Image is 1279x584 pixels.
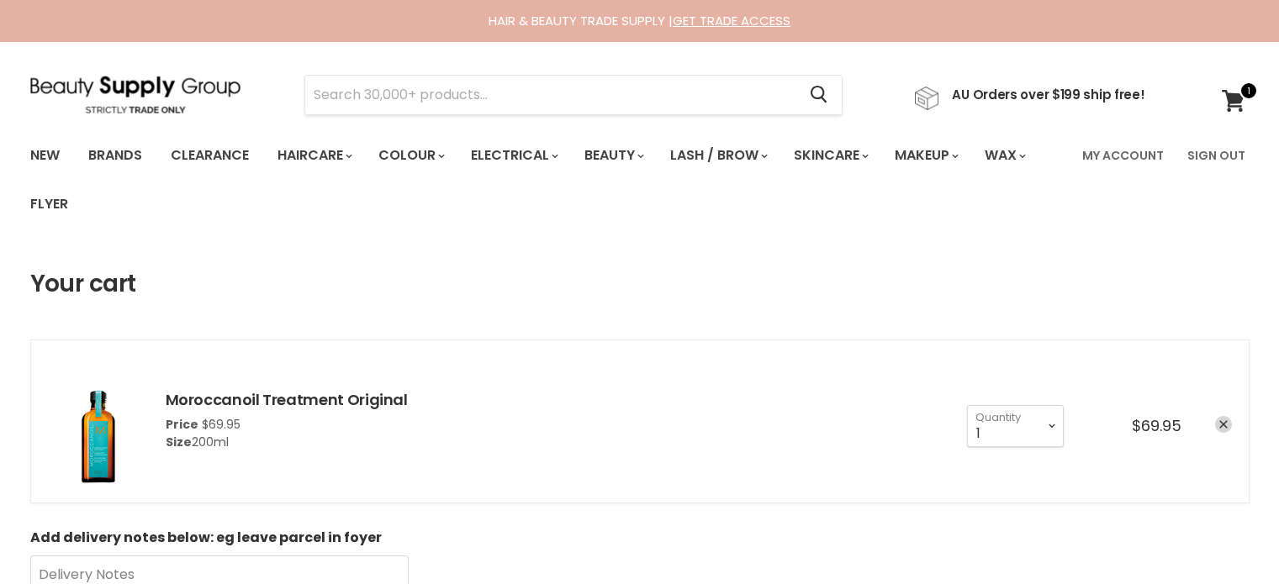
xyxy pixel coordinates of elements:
div: HAIR & BEAUTY TRADE SUPPLY | [9,13,1271,29]
a: Colour [366,138,455,173]
a: Lash / Brow [658,138,778,173]
a: Electrical [458,138,568,173]
a: Brands [76,138,155,173]
a: My Account [1072,138,1174,173]
img: Moroccanoil Treatment Original - 200ml [48,357,149,486]
a: Haircare [265,138,362,173]
a: Sign Out [1177,138,1255,173]
a: Skincare [781,138,879,173]
span: $69.95 [1132,415,1181,436]
a: Moroccanoil Treatment Original [166,389,408,410]
select: Quantity [967,405,1064,447]
a: Makeup [882,138,969,173]
a: remove Moroccanoil Treatment Original [1215,416,1232,433]
span: Size [166,434,192,450]
div: 200ml [166,434,408,451]
span: Price [166,416,198,433]
nav: Main [9,131,1271,229]
a: New [18,138,72,173]
input: Search [305,76,797,114]
a: Beauty [572,138,654,173]
h1: Your cart [30,271,136,297]
b: Add delivery notes below: eg leave parcel in foyer [30,528,382,547]
span: $69.95 [202,416,240,433]
ul: Main menu [18,131,1072,229]
button: Search [797,76,842,114]
a: Flyer [18,187,81,222]
a: GET TRADE ACCESS [673,12,790,29]
form: Product [304,75,843,115]
a: Wax [972,138,1036,173]
a: Clearance [158,138,262,173]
